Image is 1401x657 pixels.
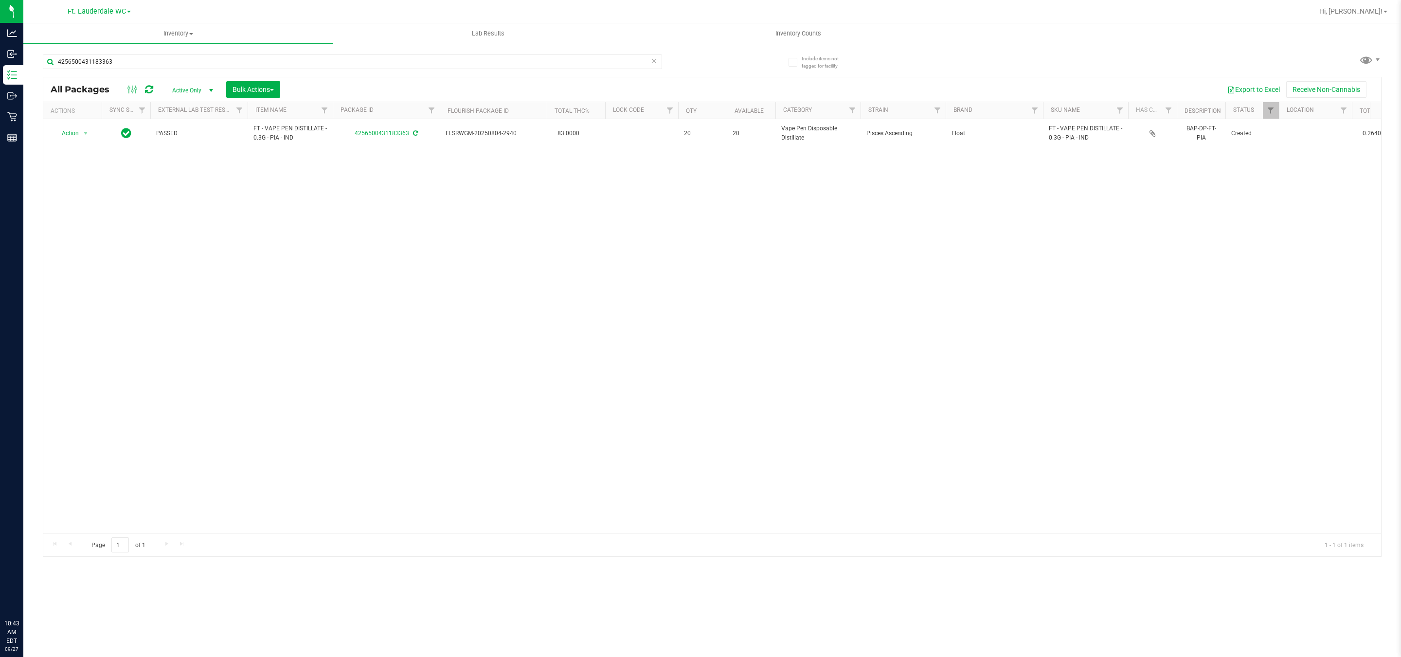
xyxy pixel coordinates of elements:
[1112,102,1128,119] a: Filter
[553,126,584,141] span: 83.0000
[1286,81,1366,98] button: Receive Non-Cannabis
[686,107,697,114] a: Qty
[341,107,374,113] a: Package ID
[121,126,131,140] span: In Sync
[1358,126,1386,141] span: 0.2640
[7,28,17,38] inline-svg: Analytics
[735,107,764,114] a: Available
[953,107,972,113] a: Brand
[53,126,79,140] span: Action
[781,124,855,142] span: Vape Pen Disposable Distillate
[4,645,19,653] p: 09/27
[866,129,940,138] span: Pisces Ascending
[684,129,721,138] span: 20
[255,107,287,113] a: Item Name
[10,579,39,608] iframe: Resource center
[412,130,418,137] span: Sync from Compliance System
[1049,124,1122,142] span: FT - VAPE PEN DISTILLATE - 0.3G - PIA - IND
[1183,123,1220,143] div: BAP-DP-FT-PIA
[317,102,333,119] a: Filter
[762,29,834,38] span: Inventory Counts
[952,129,1037,138] span: Float
[643,23,953,44] a: Inventory Counts
[1051,107,1080,113] a: SKU Name
[134,102,150,119] a: Filter
[51,84,119,95] span: All Packages
[233,86,274,93] span: Bulk Actions
[930,102,946,119] a: Filter
[23,29,333,38] span: Inventory
[1185,107,1221,114] a: Description
[844,102,861,119] a: Filter
[1287,107,1314,113] a: Location
[80,126,92,140] span: select
[555,107,590,114] a: Total THC%
[111,537,129,552] input: 1
[1231,129,1273,138] span: Created
[783,107,812,113] a: Category
[448,107,509,114] a: Flourish Package ID
[1336,102,1352,119] a: Filter
[43,54,662,69] input: Search Package ID, Item Name, SKU, Lot or Part Number...
[650,54,657,67] span: Clear
[51,107,98,114] div: Actions
[1263,102,1279,119] a: Filter
[1360,107,1394,114] a: Total CBD%
[4,619,19,645] p: 10:43 AM EDT
[253,124,327,142] span: FT - VAPE PEN DISTILLATE - 0.3G - PIA - IND
[1221,81,1286,98] button: Export to Excel
[1319,7,1383,15] span: Hi, [PERSON_NAME]!
[156,129,242,138] span: PASSED
[68,7,126,16] span: Ft. Lauderdale WC
[355,130,409,137] a: 4256500431183363
[232,102,248,119] a: Filter
[7,91,17,101] inline-svg: Outbound
[802,55,850,70] span: Include items not tagged for facility
[1128,102,1177,119] th: Has COA
[226,81,280,98] button: Bulk Actions
[7,112,17,122] inline-svg: Retail
[7,133,17,142] inline-svg: Reports
[333,23,643,44] a: Lab Results
[733,129,770,138] span: 20
[613,107,644,113] a: Lock Code
[83,537,153,552] span: Page of 1
[662,102,678,119] a: Filter
[1161,102,1177,119] a: Filter
[459,29,518,38] span: Lab Results
[424,102,440,119] a: Filter
[109,107,147,113] a: Sync Status
[1233,107,1254,113] a: Status
[23,23,333,44] a: Inventory
[158,107,234,113] a: External Lab Test Result
[868,107,888,113] a: Strain
[1027,102,1043,119] a: Filter
[1317,537,1371,552] span: 1 - 1 of 1 items
[446,129,541,138] span: FLSRWGM-20250804-2940
[7,49,17,59] inline-svg: Inbound
[7,70,17,80] inline-svg: Inventory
